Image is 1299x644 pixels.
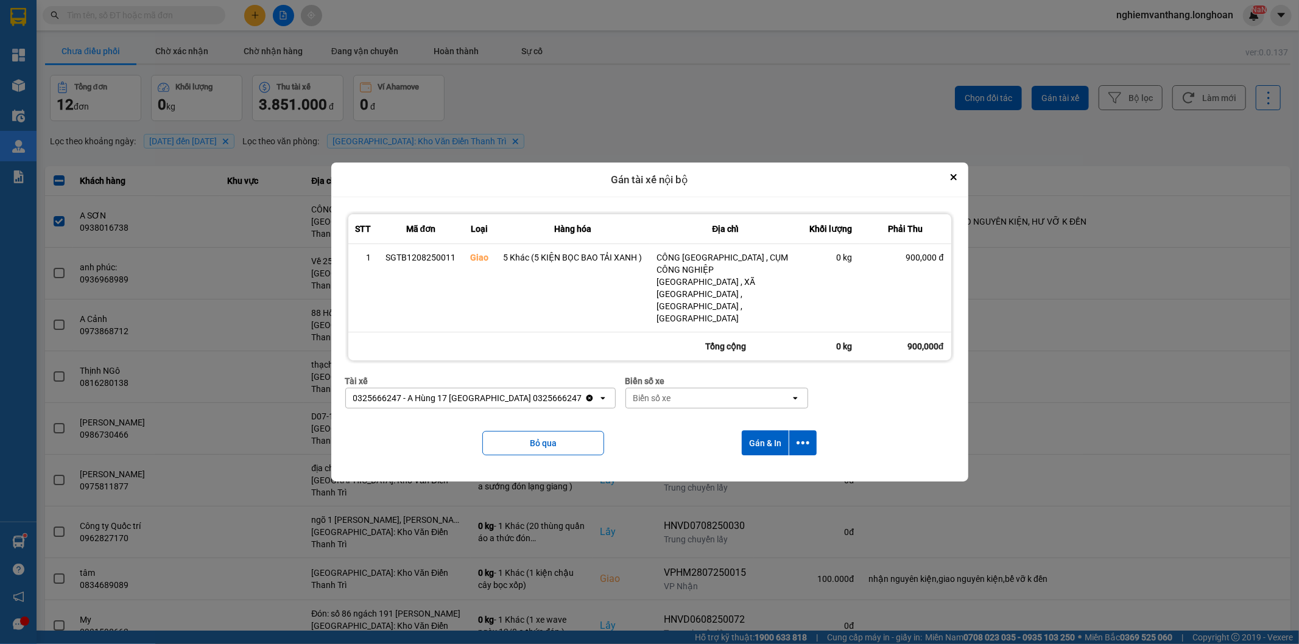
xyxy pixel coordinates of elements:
[742,430,789,455] button: Gán & In
[657,251,795,324] div: CÔNG [GEOGRAPHIC_DATA] , CỤM CÔNG NGHIỆP [GEOGRAPHIC_DATA] , XÃ [GEOGRAPHIC_DATA] , [GEOGRAPHIC_D...
[386,251,456,264] div: SGTB1208250011
[356,222,371,236] div: STT
[598,393,608,403] svg: open
[633,392,671,404] div: Biển số xe
[860,332,951,360] div: 900,000đ
[583,392,585,404] input: Selected 0325666247 - A Hùng 17 Lái Xe Hà Nội 0325666247.
[471,251,489,264] div: Giao
[353,392,582,404] div: 0325666247 - A Hùng 17 [GEOGRAPHIC_DATA] 0325666247
[867,251,944,264] div: 900,000 đ
[471,222,489,236] div: Loại
[482,431,604,455] button: Bỏ qua
[867,222,944,236] div: Phải Thu
[504,251,642,264] div: 5 Khác (5 KIỆN BỌC BAO TẢI XANH )
[345,374,616,388] div: Tài xế
[386,222,456,236] div: Mã đơn
[790,393,800,403] svg: open
[946,170,961,184] button: Close
[802,332,860,360] div: 0 kg
[809,222,853,236] div: Khối lượng
[625,374,808,388] div: Biển số xe
[356,251,371,264] div: 1
[657,222,795,236] div: Địa chỉ
[504,222,642,236] div: Hàng hóa
[809,251,853,264] div: 0 kg
[585,393,594,403] svg: Clear value
[331,163,968,482] div: dialog
[650,332,802,360] div: Tổng cộng
[331,163,968,198] div: Gán tài xế nội bộ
